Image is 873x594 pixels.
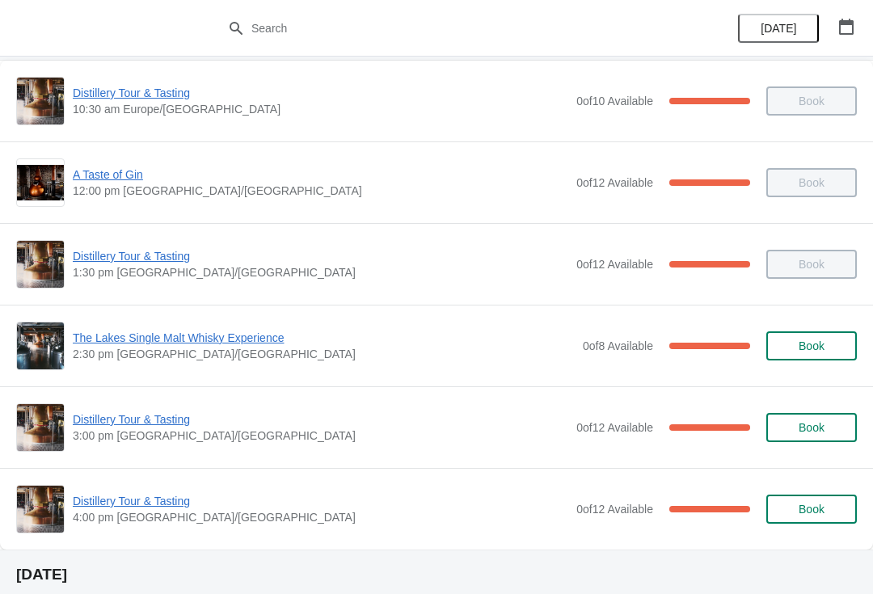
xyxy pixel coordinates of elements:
span: 0 of 8 Available [583,339,653,352]
img: The Lakes Single Malt Whisky Experience | | 2:30 pm Europe/London [17,322,64,369]
span: Distillery Tour & Tasting [73,493,568,509]
span: Book [799,503,824,516]
span: 0 of 10 Available [576,95,653,107]
span: 2:30 pm [GEOGRAPHIC_DATA]/[GEOGRAPHIC_DATA] [73,346,575,362]
span: 12:00 pm [GEOGRAPHIC_DATA]/[GEOGRAPHIC_DATA] [73,183,568,199]
span: The Lakes Single Malt Whisky Experience [73,330,575,346]
button: Book [766,331,857,360]
button: [DATE] [738,14,819,43]
input: Search [251,14,655,43]
span: Book [799,421,824,434]
button: Book [766,413,857,442]
span: Distillery Tour & Tasting [73,411,568,428]
span: Distillery Tour & Tasting [73,248,568,264]
img: Distillery Tour & Tasting | | 1:30 pm Europe/London [17,241,64,288]
span: 1:30 pm [GEOGRAPHIC_DATA]/[GEOGRAPHIC_DATA] [73,264,568,280]
h2: [DATE] [16,567,857,583]
button: Book [766,495,857,524]
span: 0 of 12 Available [576,258,653,271]
img: Distillery Tour & Tasting | | 10:30 am Europe/London [17,78,64,124]
img: A Taste of Gin | | 12:00 pm Europe/London [17,165,64,200]
span: 0 of 12 Available [576,421,653,434]
img: Distillery Tour & Tasting | | 3:00 pm Europe/London [17,404,64,451]
span: 0 of 12 Available [576,176,653,189]
span: 10:30 am Europe/[GEOGRAPHIC_DATA] [73,101,568,117]
span: A Taste of Gin [73,166,568,183]
span: [DATE] [761,22,796,35]
img: Distillery Tour & Tasting | | 4:00 pm Europe/London [17,486,64,533]
span: 0 of 12 Available [576,503,653,516]
span: 3:00 pm [GEOGRAPHIC_DATA]/[GEOGRAPHIC_DATA] [73,428,568,444]
span: Book [799,339,824,352]
span: 4:00 pm [GEOGRAPHIC_DATA]/[GEOGRAPHIC_DATA] [73,509,568,525]
span: Distillery Tour & Tasting [73,85,568,101]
